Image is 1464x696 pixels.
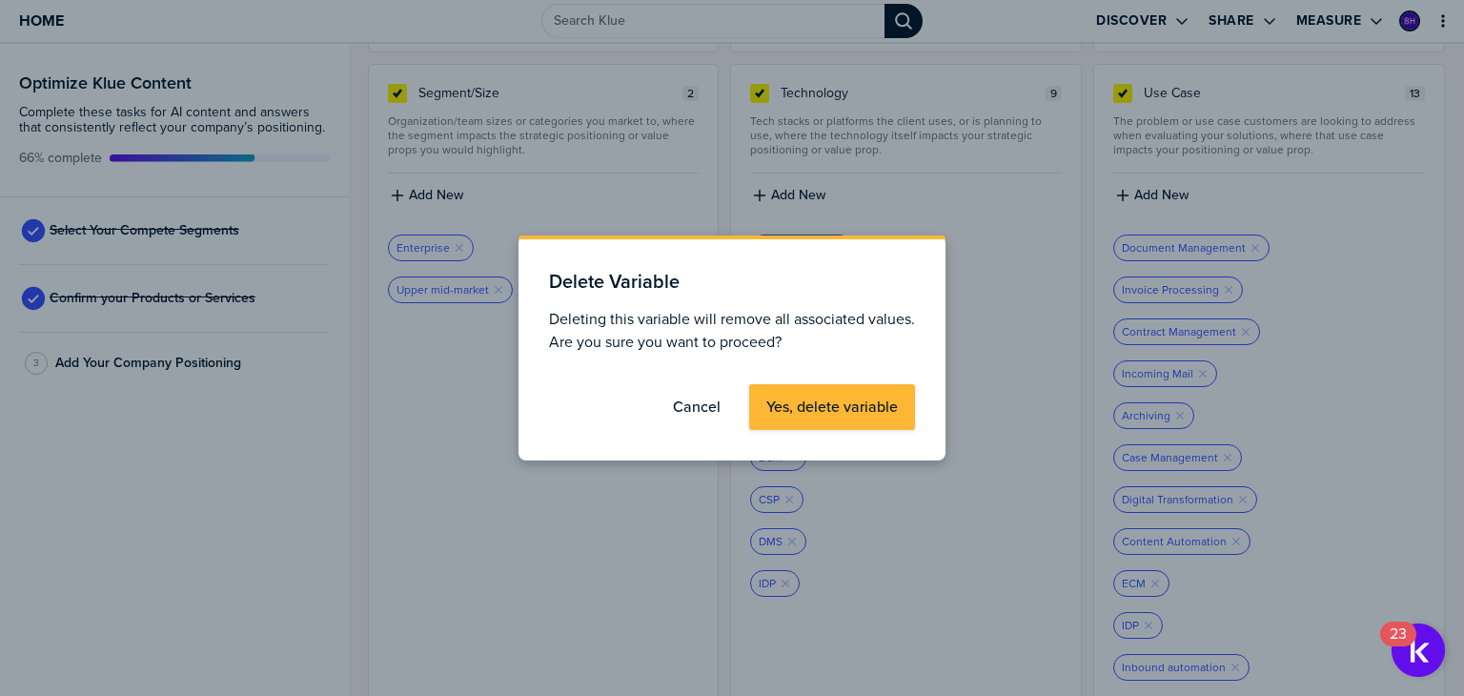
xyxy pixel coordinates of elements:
[549,270,680,293] h1: Delete Variable
[749,384,915,430] button: Yes, delete variable
[1392,624,1445,677] button: Open Resource Center, 23 new notifications
[1390,634,1407,659] div: 23
[656,384,738,430] button: Cancel
[549,308,915,354] span: Deleting this variable will remove all associated values. Are you sure you want to proceed?
[766,398,898,417] label: Yes, delete variable
[673,398,721,417] label: Cancel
